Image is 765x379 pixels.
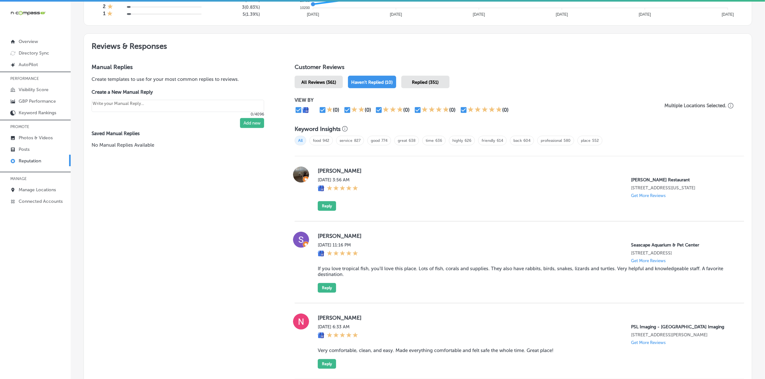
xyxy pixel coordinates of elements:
label: Create a New Manual Reply [92,89,264,95]
p: Create templates to use for your most common replies to reviews. [92,76,274,83]
button: Reply [318,283,336,293]
p: 2992 SW Port St Lucie Blvd [631,332,734,338]
h1: Customer Reviews [295,64,744,73]
button: Add new [240,118,264,128]
div: (0) [365,107,371,113]
span: All Reviews (361) [301,80,336,85]
tspan: [DATE] [473,12,485,17]
p: Multiple Locations Selected. [664,103,726,108]
p: No Manual Replies Available [92,142,274,149]
h3: Manual Replies [92,64,274,71]
a: professional [541,138,562,143]
button: Reply [318,359,336,369]
p: AutoPilot [19,62,38,67]
button: Reply [318,201,336,211]
p: Connected Accounts [19,199,63,204]
a: 604 [523,138,530,143]
div: 1 Star [326,106,333,114]
a: 942 [323,138,329,143]
p: 2162 Gulf Gate Dr [631,250,734,256]
a: 614 [497,138,503,143]
p: Get More Reviews [631,258,666,263]
h5: 5 ( 1.39% ) [207,12,260,17]
label: [PERSON_NAME] [318,233,734,239]
h3: Keyword Insights [295,125,341,133]
a: 774 [381,138,387,143]
a: 580 [564,138,571,143]
h4: 1 [103,11,105,18]
a: 636 [435,138,442,143]
p: PSL Imaging - Port Saint Lucie Imaging [631,324,734,330]
div: 5 Stars [327,332,358,339]
tspan: [DATE] [390,12,402,17]
a: 638 [409,138,415,143]
p: Posts [19,147,30,152]
a: service [340,138,352,143]
a: time [426,138,434,143]
blockquote: Very comfortable, clean, and easy. Made everything comfortable and felt safe the whole time. Grea... [318,348,734,353]
div: 5 Stars [327,185,358,192]
p: Directory Sync [19,50,49,56]
div: 4 Stars [422,106,449,114]
p: Keyword Rankings [19,110,56,116]
a: back [513,138,522,143]
p: 0/4096 [92,112,264,116]
a: food [313,138,321,143]
span: All [295,136,306,145]
div: 5 Stars [467,106,502,114]
p: GBP Performance [19,99,56,104]
tspan: [DATE] [307,12,319,17]
p: Seascape Aquarium & Pet Center [631,242,734,248]
div: (0) [403,107,410,113]
tspan: [DATE] [556,12,568,17]
a: friendly [482,138,495,143]
div: (0) [333,107,339,113]
a: 626 [465,138,471,143]
label: [DATE] 3:56 AM [318,177,358,183]
blockquote: If you love tropical fish, you'll love this place. Lots of fish, corals and supplies. They also h... [318,266,734,277]
div: 2 Stars [351,106,365,114]
tspan: 10200 [300,6,310,10]
p: Overview [19,39,38,44]
div: 1 Star [107,11,113,18]
label: [PERSON_NAME] [318,168,734,174]
h2: Reviews & Responses [84,34,752,56]
h5: 3 ( 0.83% ) [207,4,260,10]
a: good [371,138,380,143]
a: place [581,138,591,143]
div: (0) [502,107,509,113]
div: (0) [449,107,456,113]
span: Replied (351) [412,80,439,85]
p: Photos & Videos [19,135,53,141]
p: 2917 Cassopolis Street [631,185,734,191]
tspan: [DATE] [639,12,651,17]
a: great [398,138,407,143]
p: Callahan's Restaurant [631,177,734,183]
a: highly [452,138,463,143]
h4: 2 [103,4,106,11]
p: Get More Reviews [631,340,666,345]
p: Manage Locations [19,187,56,193]
img: 660ab0bf-5cc7-4cb8-ba1c-48b5ae0f18e60NCTV_CLogo_TV_Black_-500x88.png [10,10,46,16]
div: 3 Stars [383,106,403,114]
p: Get More Reviews [631,193,666,198]
p: Visibility Score [19,87,49,92]
p: Reputation [19,158,41,164]
a: 827 [354,138,360,143]
label: [DATE] 11:16 PM [318,242,358,248]
div: 5 Stars [327,250,358,257]
a: 552 [592,138,599,143]
label: [DATE] 6:33 AM [318,324,358,330]
textarea: Create your Quick Reply [92,100,264,112]
tspan: [DATE] [722,12,734,17]
p: VIEW BY [295,97,654,103]
div: 1 Star [107,4,113,11]
label: [PERSON_NAME] [318,314,734,321]
label: Saved Manual Replies [92,131,274,136]
span: Haven't Replied (10) [351,80,393,85]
